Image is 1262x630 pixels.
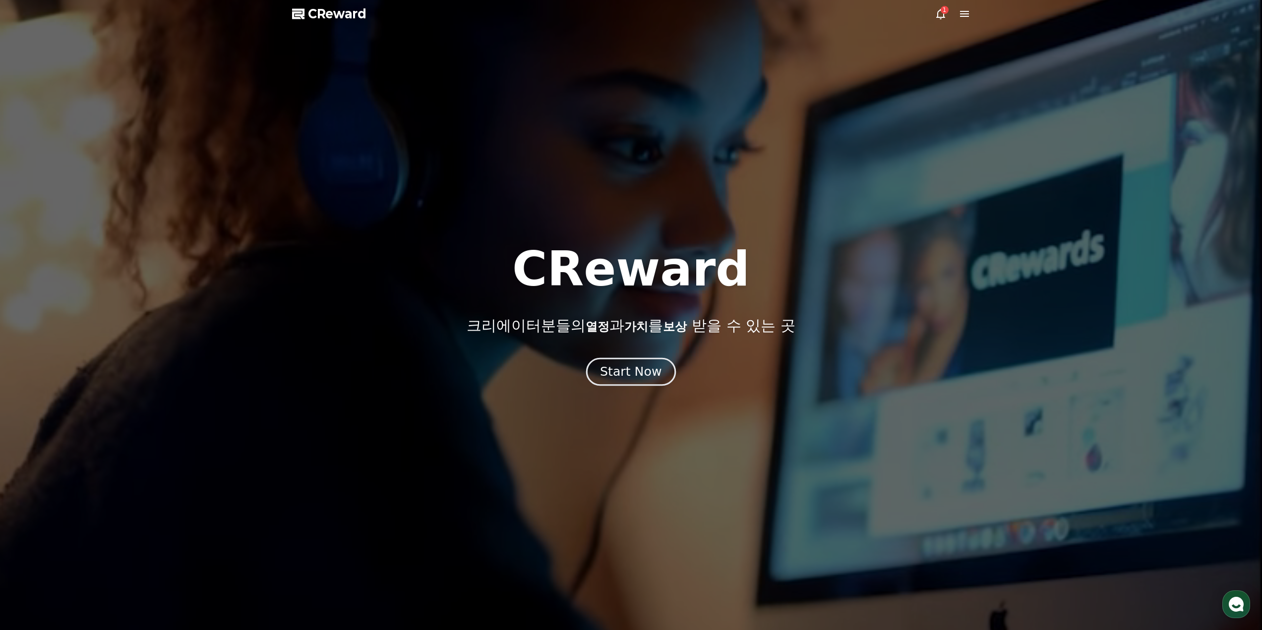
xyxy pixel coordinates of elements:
a: 홈 [3,314,65,339]
span: CReward [308,6,366,22]
span: 대화 [91,330,103,338]
span: 가치 [624,320,648,334]
h1: CReward [512,245,750,293]
a: Start Now [588,368,674,378]
p: 크리에이터분들의 과 를 받을 수 있는 곳 [467,317,795,335]
span: 보상 [663,320,687,334]
a: 설정 [128,314,190,339]
button: Start Now [586,357,676,386]
span: 설정 [153,329,165,337]
span: 열정 [586,320,609,334]
div: 1 [941,6,949,14]
div: Start Now [600,363,661,380]
a: 대화 [65,314,128,339]
a: 1 [935,8,947,20]
a: CReward [292,6,366,22]
span: 홈 [31,329,37,337]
